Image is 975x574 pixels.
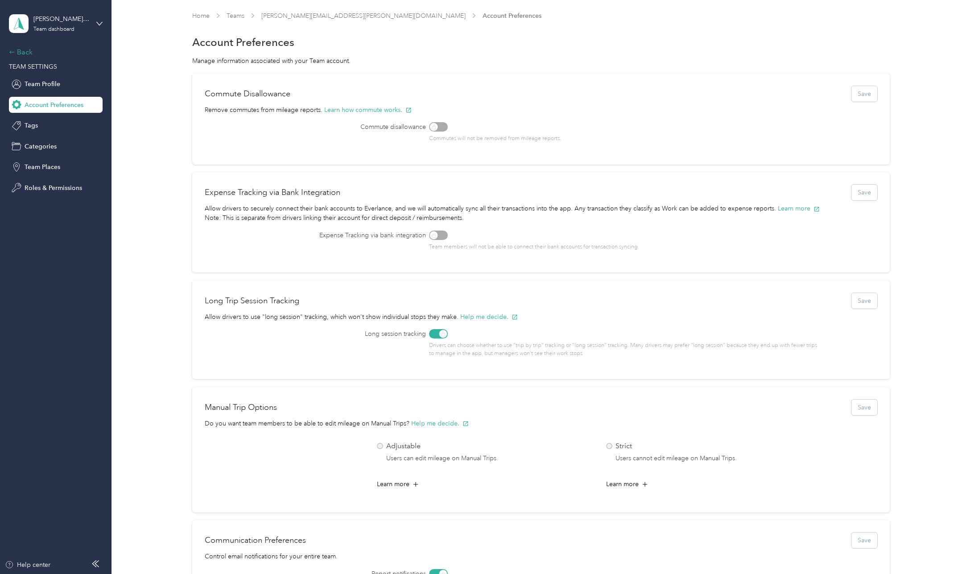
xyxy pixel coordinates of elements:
[324,105,412,115] button: Learn how commute works.
[25,79,60,89] span: Team Profile
[25,142,57,151] span: Categories
[25,121,38,130] span: Tags
[205,231,426,240] label: Expense Tracking via bank integration
[460,312,518,322] button: Help me decide.
[205,312,877,330] p: Allow drivers to use "long session" tracking, which won't show individual stops they make.
[192,56,890,66] div: Manage information associated with your Team account.
[411,419,469,428] button: Help me decide.
[261,12,466,20] a: [PERSON_NAME][EMAIL_ADDRESS][PERSON_NAME][DOMAIN_NAME]
[205,186,340,198] span: Expense Tracking via Bank Integration
[429,135,822,143] p: Commutes will not be removed from mileage reports.
[483,11,541,21] span: Account Preferences
[192,37,294,47] h1: Account Preferences
[25,183,82,193] span: Roles & Permissions
[377,479,409,489] span: Learn more
[25,100,83,110] span: Account Preferences
[9,47,98,58] div: Back
[925,524,975,574] iframe: Everlance-gr Chat Button Frame
[205,88,290,100] h2: Commute Disallowance
[25,162,60,172] span: Team Places
[205,401,277,413] h2: Manual Trip Options
[205,329,426,339] label: Long session tracking
[5,560,50,570] button: Help center
[429,342,822,357] p: Drivers can choose whether to use "trip by trip" tracking or "long session" tracking. Many driver...
[227,12,244,20] a: Teams
[205,534,306,546] h2: Communication Preferences
[606,479,639,489] span: Learn more
[429,243,822,251] p: Team members will not be able to connect their bank accounts for transaction syncing.
[192,12,210,20] a: Home
[778,204,820,213] button: Learn more
[205,105,877,123] p: Remove commutes from mileage reports.
[9,63,57,70] span: TEAM SETTINGS
[33,14,89,24] div: [PERSON_NAME][EMAIL_ADDRESS][PERSON_NAME][DOMAIN_NAME]
[205,552,877,569] p: Control email notifications for your entire team.
[205,204,877,213] p: Allow drivers to securely connect their bank accounts to Everlance, and we will automatically syn...
[33,27,74,32] div: Team dashboard
[205,122,426,132] label: Commute disallowance
[205,295,299,307] h2: Long Trip Session Tracking
[205,419,877,428] p: Do you want team members to be able to edit mileage on Manual Trips?
[205,213,877,231] p: Note: This is separate from drivers linking their account for direct deposit / reimbursements.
